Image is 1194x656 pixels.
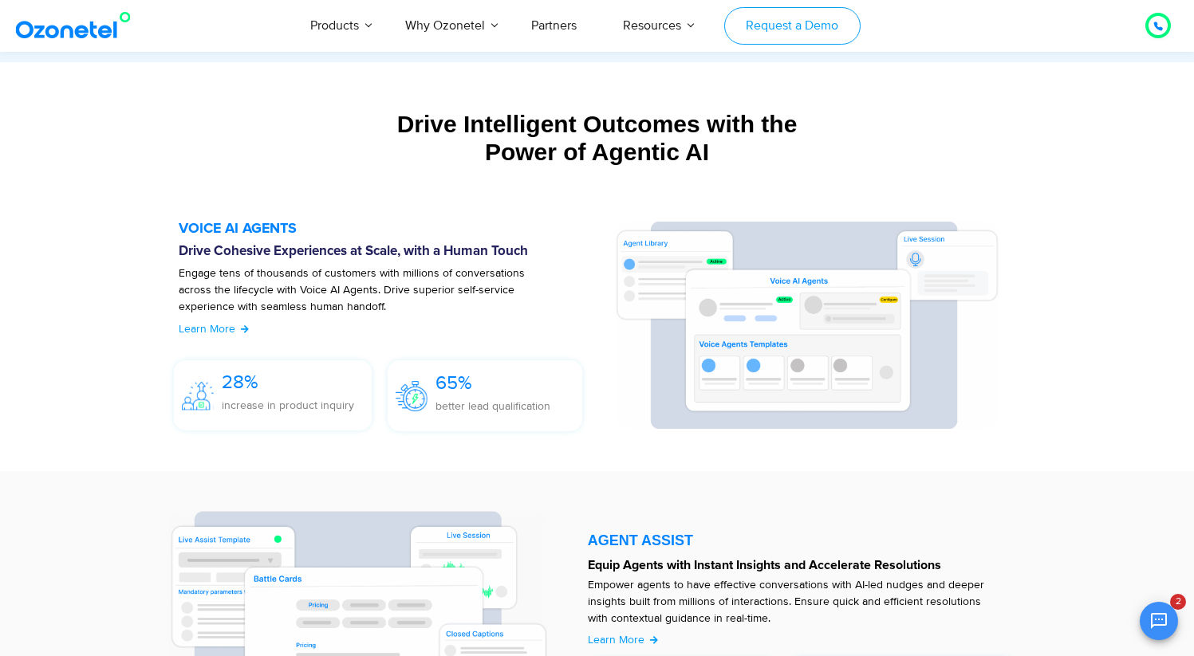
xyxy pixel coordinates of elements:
[182,382,214,410] img: 28%
[435,398,550,414] p: better lead qualification
[588,559,941,572] strong: Equip Agents with Instant Insights and Accelerate Resolutions
[179,320,250,337] a: Learn More
[396,381,428,410] img: 65%
[588,631,659,648] a: Learn More
[1170,594,1186,610] span: 2
[179,322,235,336] span: Learn More
[588,633,644,646] span: Learn More
[222,371,258,394] span: 28%
[435,371,472,395] span: 65%
[222,397,354,414] p: increase in product inquiry
[724,7,861,45] a: Request a Demo
[588,576,1000,627] p: Empower agents to have effective conversations with AI-led nudges and deeper insights built from ...
[107,110,1088,166] div: Drive Intelligent Outcomes with the Power of Agentic AI
[179,265,559,332] p: Engage tens of thousands of customers with millions of conversations across the lifecycle with Vo...
[588,533,1016,548] div: AGENT ASSIST
[179,222,599,236] h5: VOICE AI AGENTS
[179,244,599,260] h6: Drive Cohesive Experiences at Scale, with a Human Touch
[1140,602,1178,640] button: Open chat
